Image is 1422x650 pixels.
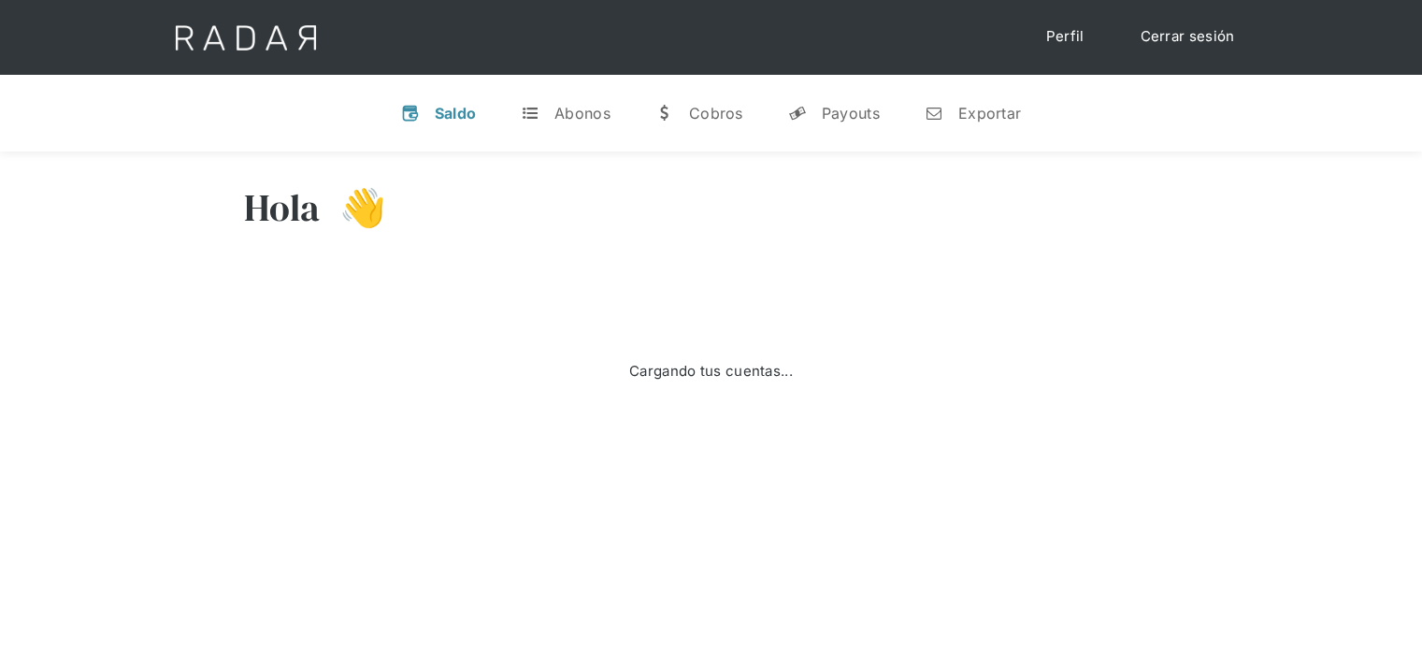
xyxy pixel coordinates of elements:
div: Cobros [689,104,743,123]
div: Exportar [958,104,1021,123]
div: v [401,104,420,123]
div: Cargando tus cuentas... [629,361,793,383]
div: w [655,104,674,123]
div: Payouts [822,104,880,123]
h3: Hola [244,184,321,231]
h3: 👋 [321,184,386,231]
div: t [521,104,539,123]
div: Saldo [435,104,477,123]
div: n [925,104,943,123]
div: y [788,104,807,123]
a: Perfil [1027,19,1103,55]
div: Abonos [554,104,610,123]
a: Cerrar sesión [1122,19,1254,55]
